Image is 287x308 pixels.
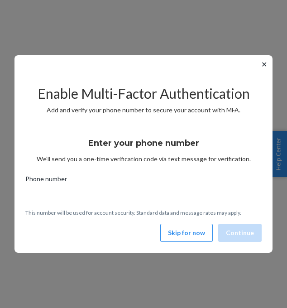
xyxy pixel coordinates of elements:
button: ✕ [259,59,269,70]
h2: Enable Multi-Factor Authentication [25,86,262,101]
h3: Enter your phone number [88,137,199,149]
button: Skip for now [160,224,213,242]
span: Phone number [25,174,67,187]
p: Add and verify your phone number to secure your account with MFA. [25,106,262,115]
div: We’ll send you a one-time verification code via text message for verification. [25,130,262,164]
button: Continue [218,224,262,242]
p: This number will be used for account security. Standard data and message rates may apply. [25,209,262,217]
